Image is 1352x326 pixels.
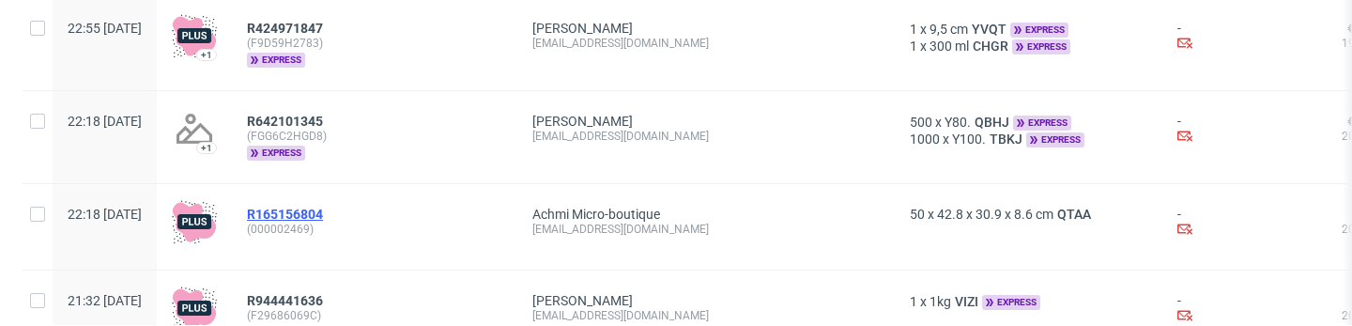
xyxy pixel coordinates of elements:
span: Y80. [945,115,971,130]
span: express [1013,116,1071,131]
div: x [910,293,1147,310]
div: - [1177,21,1287,54]
img: plus-icon.676465ae8f3a83198b3f.png [172,13,217,58]
a: [PERSON_NAME] [532,21,633,36]
div: - [1177,114,1287,147]
span: 1 [910,39,917,54]
span: R642101345 [247,114,323,129]
span: 1000 [910,132,940,147]
span: 1 [910,22,917,37]
div: [EMAIL_ADDRESS][DOMAIN_NAME] [532,308,880,323]
a: R944441636 [247,293,327,308]
span: 1kg [929,294,951,309]
a: TBKJ [986,132,1026,147]
span: 22:18 [DATE] [68,207,142,222]
a: YVQT [968,22,1010,37]
a: [PERSON_NAME] [532,293,633,308]
span: (FGG6C2HGD8) [247,129,502,144]
div: x [910,114,1147,131]
span: 1 [910,294,917,309]
span: express [1012,39,1070,54]
a: CHGR [969,39,1012,54]
div: [EMAIL_ADDRESS][DOMAIN_NAME] [532,36,880,51]
span: 21:32 [DATE] [68,293,142,308]
span: (F29686069C) [247,308,502,323]
a: QTAA [1053,207,1095,222]
span: 22:55 [DATE] [68,21,142,36]
span: 50 [910,207,925,222]
span: 500 [910,115,932,130]
span: Y100. [952,132,986,147]
div: x [910,21,1147,38]
span: R424971847 [247,21,323,36]
img: no_design.png [172,106,217,151]
span: (000002469) [247,222,502,237]
span: express [247,146,305,161]
span: express [982,295,1040,310]
div: +1 [201,50,212,60]
a: Achmi Micro-boutique [532,207,660,222]
a: QBHJ [971,115,1013,130]
span: express [1026,132,1084,147]
a: VIZI [951,294,982,309]
span: 42.8 x 30.9 x 8.6 cm [937,207,1053,222]
span: 22:18 [DATE] [68,114,142,129]
div: x [910,207,1147,222]
div: x [910,38,1147,54]
span: (F9D59H2783) [247,36,502,51]
span: 9,5 cm [929,22,968,37]
div: - [1177,293,1287,326]
a: R165156804 [247,207,327,222]
div: x [910,131,1147,147]
span: express [247,53,305,68]
div: [EMAIL_ADDRESS][DOMAIN_NAME] [532,129,880,144]
div: +1 [201,143,212,153]
a: [PERSON_NAME] [532,114,633,129]
span: R944441636 [247,293,323,308]
div: [EMAIL_ADDRESS][DOMAIN_NAME] [532,222,880,237]
span: 300 ml [929,39,969,54]
div: - [1177,207,1287,240]
img: plus-icon.676465ae8f3a83198b3f.png [172,199,217,244]
span: express [1010,23,1068,38]
span: R165156804 [247,207,323,222]
a: R424971847 [247,21,327,36]
a: R642101345 [247,114,327,129]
